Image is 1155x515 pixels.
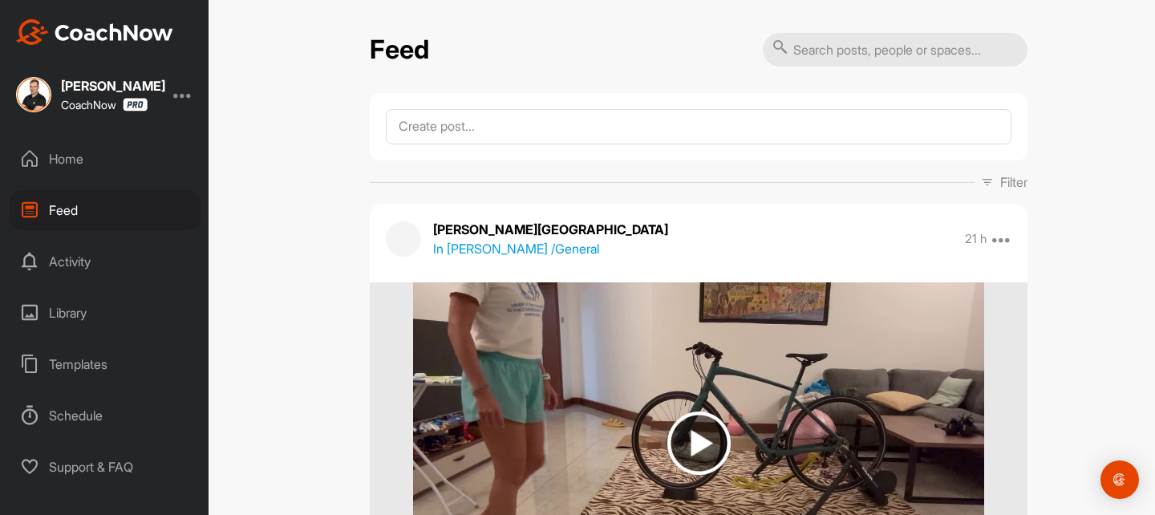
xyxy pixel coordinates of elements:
div: [PERSON_NAME] [61,79,165,92]
img: play [667,412,731,475]
div: Support & FAQ [9,447,201,487]
img: CoachNow Pro [123,98,148,112]
div: Home [9,139,201,179]
div: Feed [9,190,201,230]
p: Filter [1000,172,1027,192]
h2: Feed [370,34,429,66]
div: Activity [9,241,201,282]
img: CoachNow [16,19,173,45]
input: Search posts, people or spaces... [763,33,1027,67]
img: square_38f7acb14888d2e6b63db064192df83b.jpg [16,77,51,112]
div: CoachNow [61,98,148,112]
p: [PERSON_NAME][GEOGRAPHIC_DATA] [433,220,668,239]
p: 21 h [965,231,987,247]
div: Schedule [9,395,201,436]
div: Library [9,293,201,333]
div: Open Intercom Messenger [1100,460,1139,499]
p: In [PERSON_NAME] / General [433,239,599,258]
div: Templates [9,344,201,384]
